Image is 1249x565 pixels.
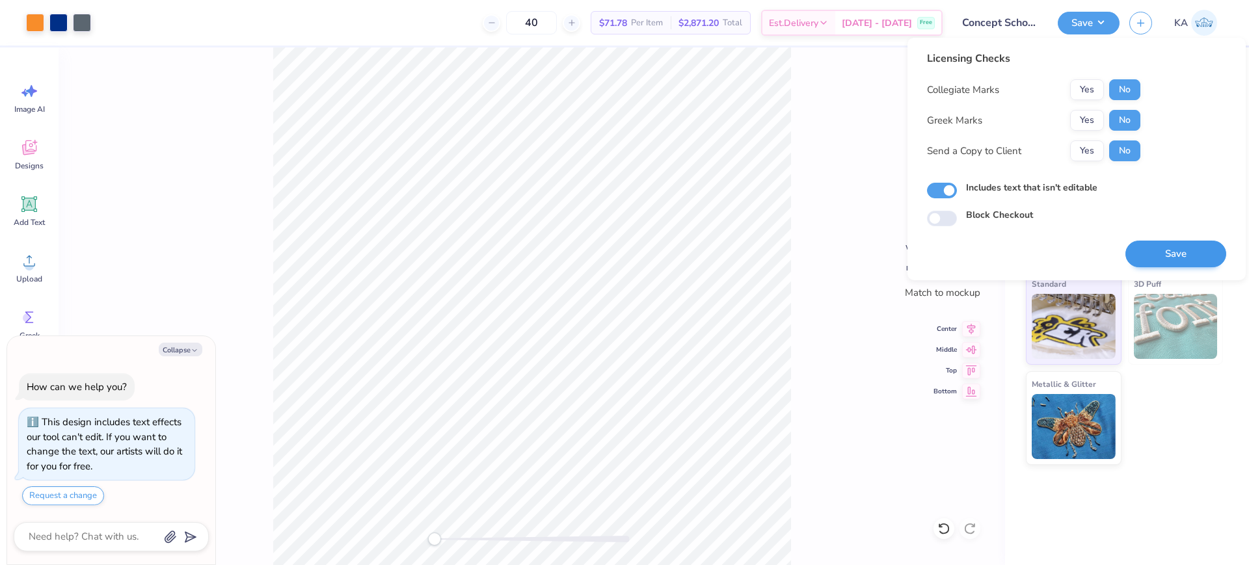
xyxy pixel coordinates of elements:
label: Block Checkout [966,208,1033,222]
span: Standard [1032,277,1066,291]
span: Total [723,16,742,30]
div: Licensing Checks [927,51,1140,66]
span: 3D Puff [1134,277,1161,291]
a: KA [1168,10,1223,36]
span: Add Text [14,217,45,228]
img: 3D Puff [1134,294,1218,359]
span: Greek [20,330,40,341]
div: Send a Copy to Client [927,144,1021,159]
span: KA [1174,16,1188,31]
button: No [1109,110,1140,131]
button: Save [1125,241,1226,267]
span: Designs [15,161,44,171]
input: Untitled Design [952,10,1048,36]
span: Top [933,365,957,376]
span: Bottom [933,386,957,397]
button: No [1109,140,1140,161]
span: Est. Delivery [769,16,818,30]
button: Save [1058,12,1120,34]
span: [DATE] - [DATE] [842,16,912,30]
span: Upload [16,274,42,284]
img: Kate Agsalon [1191,10,1217,36]
span: Per Item [631,16,663,30]
input: – – [506,11,557,34]
span: $71.78 [599,16,627,30]
button: Yes [1070,79,1104,100]
span: Free [920,18,932,27]
button: Yes [1070,110,1104,131]
span: Metallic & Glitter [1032,377,1096,391]
label: Includes text that isn't editable [966,181,1097,194]
div: Accessibility label [428,532,441,545]
span: Middle [933,345,957,355]
button: Request a change [22,486,104,505]
img: Standard [1032,294,1116,359]
span: Image AI [14,104,45,114]
button: No [1109,79,1140,100]
button: Collapse [159,343,202,356]
img: Metallic & Glitter [1032,394,1116,459]
span: Center [933,324,957,334]
div: Collegiate Marks [927,83,999,98]
button: Yes [1070,140,1104,161]
span: $2,871.20 [678,16,719,30]
div: This design includes text effects our tool can't edit. If you want to change the text, our artist... [27,415,182,473]
div: Greek Marks [927,113,982,128]
div: How can we help you? [27,380,127,393]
